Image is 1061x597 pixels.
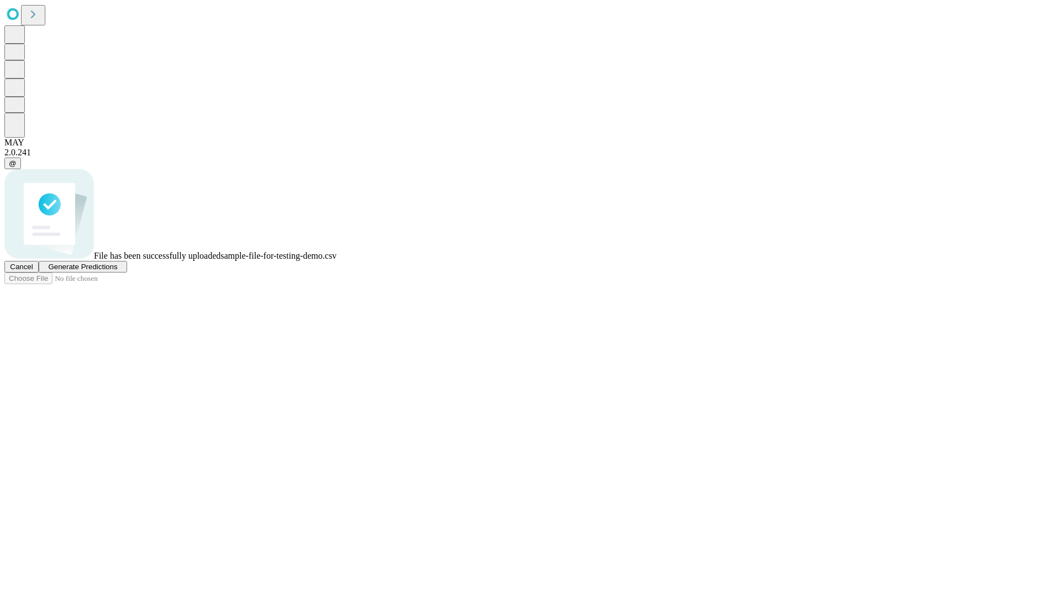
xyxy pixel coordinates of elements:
span: Generate Predictions [48,263,117,271]
span: sample-file-for-testing-demo.csv [220,251,337,260]
div: MAY [4,138,1057,148]
span: Cancel [10,263,33,271]
span: @ [9,159,17,167]
button: Cancel [4,261,39,273]
button: Generate Predictions [39,261,127,273]
div: 2.0.241 [4,148,1057,158]
button: @ [4,158,21,169]
span: File has been successfully uploaded [94,251,220,260]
